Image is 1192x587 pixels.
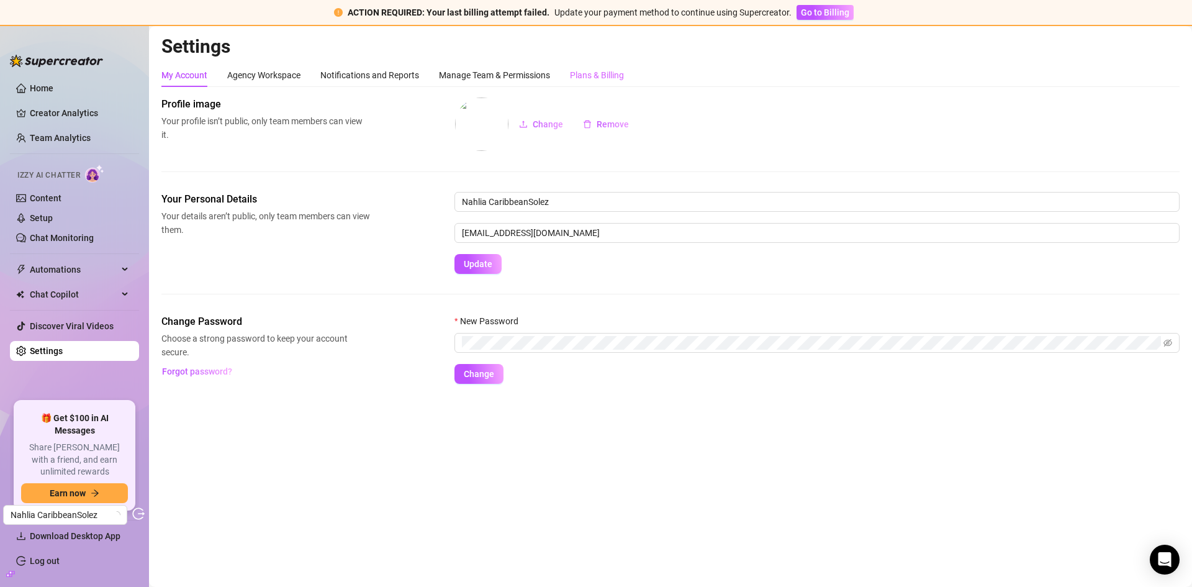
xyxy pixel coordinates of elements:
[30,213,53,223] a: Setup
[519,120,528,129] span: upload
[50,488,86,498] span: Earn now
[554,7,792,17] span: Update your payment method to continue using Supercreator.
[464,369,494,379] span: Change
[30,260,118,280] span: Automations
[801,7,849,17] span: Go to Billing
[161,192,370,207] span: Your Personal Details
[227,68,300,82] div: Agency Workspace
[161,314,370,329] span: Change Password
[161,97,370,112] span: Profile image
[334,8,343,17] span: exclamation-circle
[30,556,60,566] a: Log out
[583,120,592,129] span: delete
[16,531,26,541] span: download
[570,68,624,82] div: Plans & Billing
[17,170,80,181] span: Izzy AI Chatter
[1163,339,1172,347] span: eye-invisible
[320,68,419,82] div: Notifications and Reports
[162,366,232,376] span: Forgot password?
[454,364,503,384] button: Change
[597,119,629,129] span: Remove
[30,233,94,243] a: Chat Monitoring
[30,531,120,541] span: Download Desktop App
[161,114,370,142] span: Your profile isn’t public, only team members can view it.
[16,265,26,275] span: thunderbolt
[464,259,492,269] span: Update
[161,332,370,359] span: Choose a strong password to keep your account secure.
[161,35,1180,58] h2: Settings
[454,223,1180,243] input: Enter new email
[21,483,128,503] button: Earn nowarrow-right
[30,103,129,123] a: Creator Analytics
[85,165,104,183] img: AI Chatter
[10,55,103,67] img: logo-BBDzfeDw.svg
[30,346,63,356] a: Settings
[30,83,53,93] a: Home
[91,489,99,498] span: arrow-right
[348,7,549,17] strong: ACTION REQUIRED: Your last billing attempt failed.
[30,193,61,203] a: Content
[161,68,207,82] div: My Account
[161,209,370,237] span: Your details aren’t public, only team members can view them.
[454,254,502,274] button: Update
[161,362,232,381] button: Forgot password?
[439,68,550,82] div: Manage Team & Permissions
[132,507,145,520] span: logout
[30,321,114,331] a: Discover Viral Videos
[113,511,120,519] span: loading
[797,5,854,20] button: Go to Billing
[21,442,128,478] span: Share [PERSON_NAME] with a friend, and earn unlimited rewards
[6,570,15,578] span: build
[30,284,118,304] span: Chat Copilot
[11,506,120,524] span: Nahlia CaribbeanSolez
[455,98,508,151] img: profilePics%2FSzVn8h5VPCTsqRkuOxi3JUAm98m1.png
[454,192,1180,212] input: Enter name
[533,119,563,129] span: Change
[21,412,128,437] span: 🎁 Get $100 in AI Messages
[16,290,24,299] img: Chat Copilot
[573,114,639,134] button: Remove
[797,7,854,17] a: Go to Billing
[1150,545,1180,575] div: Open Intercom Messenger
[30,133,91,143] a: Team Analytics
[462,336,1161,350] input: New Password
[509,114,573,134] button: Change
[454,314,526,328] label: New Password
